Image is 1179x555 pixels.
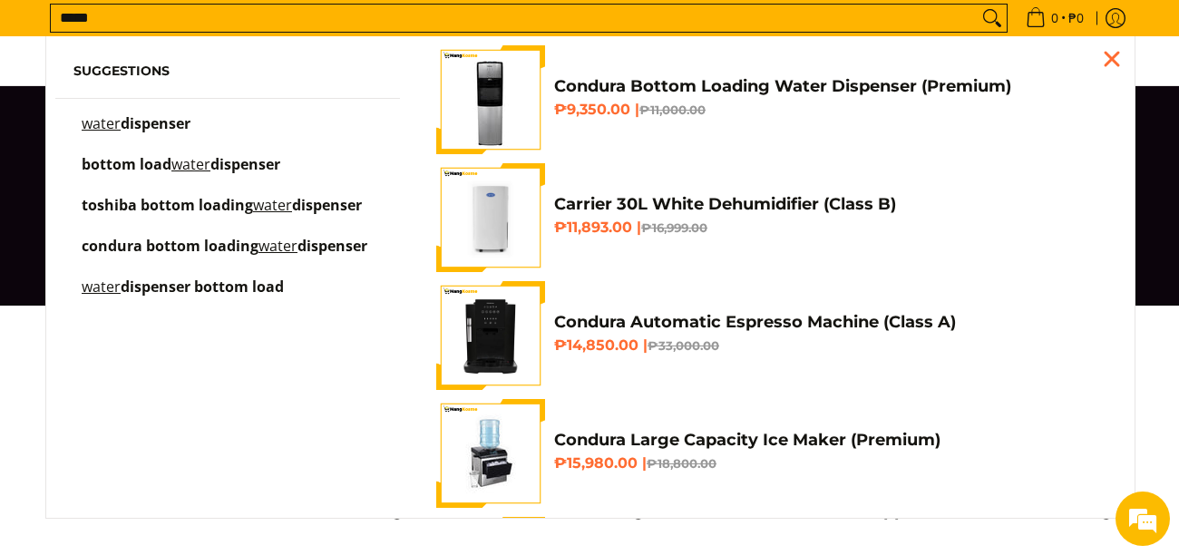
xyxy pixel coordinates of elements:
span: bottom load [82,154,171,174]
del: ₱18,800.00 [647,456,716,471]
mark: water [258,236,297,256]
a: Condura Automatic Espresso Machine (Class A) Condura Automatic Espresso Machine (Class A) ₱14,850... [436,281,1107,390]
img: Condura Automatic Espresso Machine (Class A) [436,281,545,390]
span: dispenser bottom load [121,277,284,297]
div: Minimize live chat window [297,9,341,53]
span: We're online! [105,163,250,346]
h6: Suggestions [73,63,382,80]
span: dispenser [292,195,362,215]
div: Close pop up [1098,45,1125,73]
p: water dispenser [82,117,190,149]
mark: water [82,113,121,133]
del: ₱16,999.00 [641,220,707,235]
span: • [1020,8,1089,28]
mark: water [82,277,121,297]
h4: Condura Bottom Loading Water Dispenser (Premium) [554,76,1107,97]
del: ₱11,000.00 [639,102,706,117]
a: water dispenser bottom load [73,280,382,312]
img: https://mangkosme.com/products/condura-large-capacity-ice-maker-premium [436,399,545,508]
h4: Condura Large Capacity Ice Maker (Premium) [554,430,1107,451]
span: dispenser [297,236,367,256]
img: Condura Bottom Loading Water Dispenser (Premium) [436,45,545,154]
h6: ₱15,980.00 | [554,454,1107,472]
p: water dispenser bottom load [82,280,284,312]
a: toshiba bottom loading water dispenser [73,199,382,230]
span: toshiba bottom loading [82,195,253,215]
div: Chat with us now [94,102,305,125]
a: bottom load water dispenser [73,158,382,190]
span: dispenser [121,113,190,133]
mark: water [253,195,292,215]
button: Search [978,5,1007,32]
span: ₱0 [1066,12,1086,24]
p: toshiba bottom loading water dispenser [82,199,362,230]
a: Condura Bottom Loading Water Dispenser (Premium) Condura Bottom Loading Water Dispenser (Premium)... [436,45,1107,154]
h6: ₱9,350.00 | [554,101,1107,119]
textarea: Type your message and hit 'Enter' [9,365,346,429]
span: 0 [1048,12,1061,24]
p: bottom load water dispenser [82,158,280,190]
img: Carrier 30L White Dehumidifier (Class B) [436,163,545,272]
p: condura bottom loading water dispenser [82,239,367,271]
h4: Condura Automatic Espresso Machine (Class A) [554,312,1107,333]
h6: ₱11,893.00 | [554,219,1107,237]
span: dispenser [210,154,280,174]
a: https://mangkosme.com/products/condura-large-capacity-ice-maker-premium Condura Large Capacity Ic... [436,399,1107,508]
h4: Carrier 30L White Dehumidifier (Class B) [554,194,1107,215]
del: ₱33,000.00 [648,338,719,353]
a: water dispenser [73,117,382,149]
a: Carrier 30L White Dehumidifier (Class B) Carrier 30L White Dehumidifier (Class B) ₱11,893.00 |₱16... [436,163,1107,272]
span: condura bottom loading [82,236,258,256]
mark: water [171,154,210,174]
h6: ₱14,850.00 | [554,336,1107,355]
a: condura bottom loading water dispenser [73,239,382,271]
